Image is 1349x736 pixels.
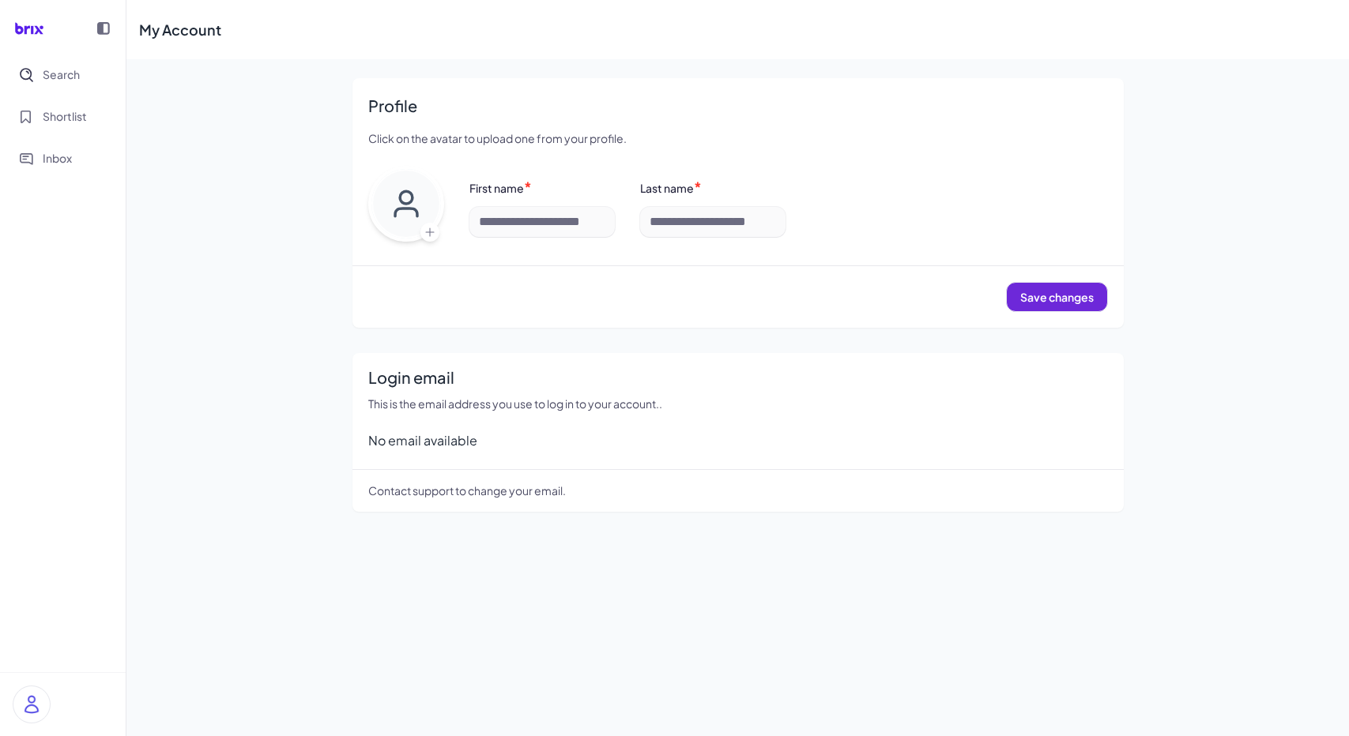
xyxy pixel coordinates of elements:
[9,141,116,176] button: Inbox
[43,108,87,125] span: Shortlist
[368,130,1108,147] p: Click on the avatar to upload one from your profile.
[368,431,1108,450] div: No email available
[43,66,80,83] span: Search
[368,94,1108,118] h2: Profile
[13,686,50,723] img: user_logo.png
[368,483,1108,499] p: Contact support to change your email.
[368,166,444,246] div: Upload avatar
[469,181,524,195] label: First name
[43,150,72,167] span: Inbox
[368,396,1108,412] p: This is the email address you use to log in to your account..
[640,181,694,195] label: Last name
[9,99,116,134] button: Shortlist
[368,366,1108,389] h2: Login email
[9,57,116,92] button: Search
